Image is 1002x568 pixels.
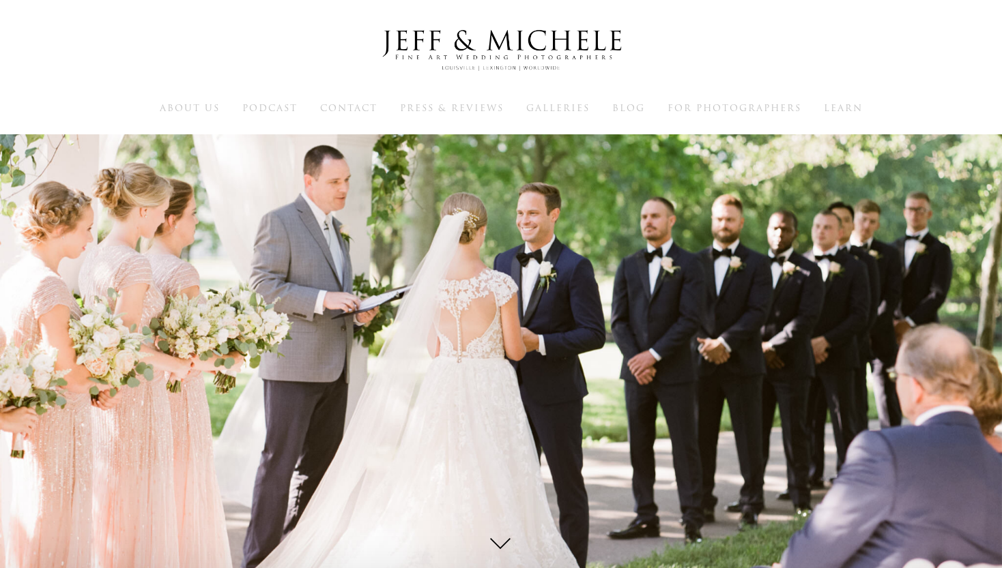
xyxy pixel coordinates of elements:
span: About Us [160,102,220,115]
span: Contact [320,102,377,115]
a: Galleries [526,102,590,114]
span: Galleries [526,102,590,115]
a: Podcast [242,102,298,114]
a: About Us [160,102,220,114]
img: Louisville Wedding Photographers - Jeff & Michele Wedding Photographers [364,17,638,84]
a: Contact [320,102,377,114]
span: Press & Reviews [400,102,504,115]
span: Blog [612,102,645,115]
span: Learn [824,102,863,115]
span: Podcast [242,102,298,115]
a: For Photographers [668,102,801,114]
a: Blog [612,102,645,114]
span: For Photographers [668,102,801,115]
a: Press & Reviews [400,102,504,114]
a: Learn [824,102,863,114]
